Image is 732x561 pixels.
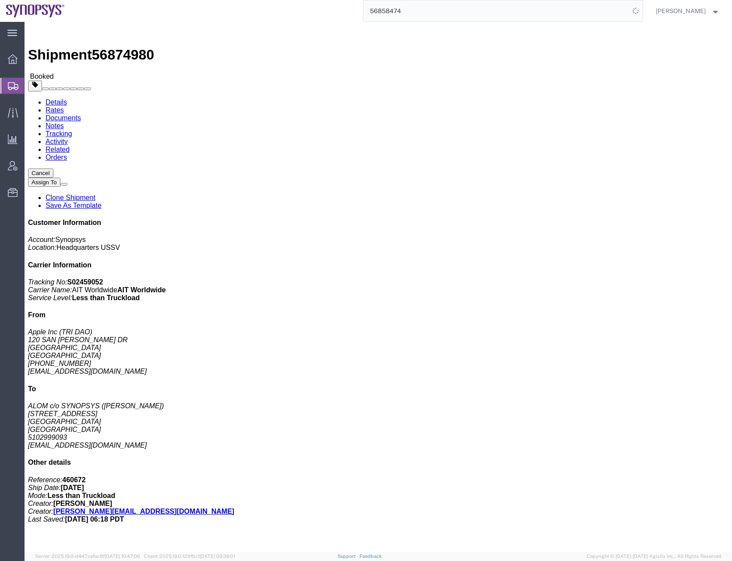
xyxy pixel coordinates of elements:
[363,0,630,21] input: Search for shipment number, reference number
[25,22,732,552] iframe: FS Legacy Container
[200,554,235,559] span: [DATE] 09:39:01
[105,554,140,559] span: [DATE] 10:47:06
[656,6,706,16] span: Rafael Chacon
[35,554,140,559] span: Server: 2025.19.0-d447cefac8f
[6,4,65,18] img: logo
[359,554,382,559] a: Feedback
[338,554,359,559] a: Support
[655,6,720,16] button: [PERSON_NAME]
[587,553,721,560] span: Copyright © [DATE]-[DATE] Agistix Inc., All Rights Reserved
[144,554,235,559] span: Client: 2025.19.0-129fbcf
